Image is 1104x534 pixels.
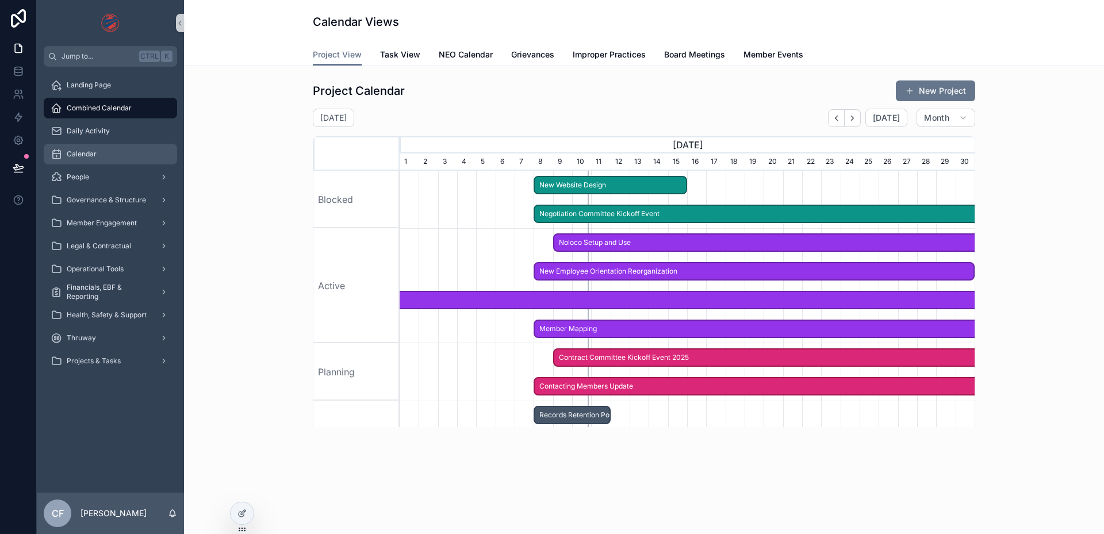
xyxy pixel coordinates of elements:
[313,44,362,66] a: Project View
[535,262,973,281] span: New Employee Orientation Reorganization
[44,305,177,325] a: Health, Safety & Support
[67,264,124,274] span: Operational Tools
[44,75,177,95] a: Landing Page
[313,228,400,343] div: Active
[380,44,420,67] a: Task View
[67,333,96,343] span: Thruway
[535,176,686,195] span: New Website Design
[668,153,687,171] div: 15
[783,153,802,171] div: 21
[67,172,89,182] span: People
[67,195,146,205] span: Governance & Structure
[534,176,687,195] div: New Website Design
[534,205,1013,224] div: Negotiation Committee Kickoff Event
[67,356,121,366] span: Projects & Tasks
[44,259,177,279] a: Operational Tools
[553,153,572,171] div: 9
[101,14,120,32] img: App logo
[573,49,646,60] span: Improper Practices
[44,46,177,67] button: Jump to...CtrlK
[67,310,147,320] span: Health, Safety & Support
[572,153,591,171] div: 10
[37,67,184,386] div: scrollable content
[44,282,177,302] a: Financials, EBF & Reporting
[591,153,610,171] div: 11
[726,153,745,171] div: 18
[67,126,110,136] span: Daily Activity
[611,153,630,171] div: 12
[44,98,177,118] a: Combined Calendar
[743,49,803,60] span: Member Events
[511,49,554,60] span: Grievances
[553,348,994,367] div: Contract Committee Kickoff Event 2025
[511,44,554,67] a: Grievances
[44,328,177,348] a: Thruway
[52,506,64,520] span: CF
[649,153,668,171] div: 14
[534,406,610,425] div: Records Retention Policy
[313,83,405,99] h1: Project Calendar
[44,144,177,164] a: Calendar
[67,149,97,159] span: Calendar
[67,80,111,90] span: Landing Page
[400,136,975,153] div: [DATE]
[664,44,725,67] a: Board Meetings
[44,190,177,210] a: Governance & Structure
[44,121,177,141] a: Daily Activity
[80,508,147,519] p: [PERSON_NAME]
[956,153,975,171] div: 30
[44,236,177,256] a: Legal & Contractual
[313,14,399,30] h1: Calendar Views
[44,167,177,187] a: People
[515,153,534,171] div: 7
[924,113,949,123] span: Month
[67,283,151,301] span: Financials, EBF & Reporting
[534,262,975,281] div: New Employee Orientation Reorganization
[554,348,993,367] span: Contract Committee Kickoff Event 2025
[664,49,725,60] span: Board Meetings
[898,153,917,171] div: 27
[745,153,764,171] div: 19
[917,109,975,127] button: Month
[879,153,898,171] div: 26
[764,153,783,171] div: 20
[630,153,649,171] div: 13
[841,153,860,171] div: 24
[44,351,177,371] a: Projects & Tasks
[896,80,975,101] button: New Project
[320,112,347,124] h2: [DATE]
[873,113,900,123] span: [DATE]
[535,406,609,425] span: Records Retention Policy
[62,52,135,61] span: Jump to...
[743,44,803,67] a: Member Events
[496,153,515,171] div: 6
[380,49,420,60] span: Task View
[44,213,177,233] a: Member Engagement
[419,153,438,171] div: 2
[936,153,955,171] div: 29
[313,49,362,60] span: Project View
[802,153,821,171] div: 22
[439,44,493,67] a: NEO Calendar
[438,153,457,171] div: 3
[67,103,132,113] span: Combined Calendar
[534,153,553,171] div: 8
[313,171,400,228] div: Blocked
[400,153,419,171] div: 1
[162,52,171,61] span: K
[476,153,495,171] div: 5
[573,44,646,67] a: Improper Practices
[439,49,493,60] span: NEO Calendar
[865,109,907,127] button: [DATE]
[67,218,137,228] span: Member Engagement
[139,51,160,62] span: Ctrl
[687,153,706,171] div: 16
[917,153,936,171] div: 28
[706,153,725,171] div: 17
[860,153,879,171] div: 25
[67,241,131,251] span: Legal & Contractual
[821,153,840,171] div: 23
[535,205,1011,224] span: Negotiation Committee Kickoff Event
[457,153,476,171] div: 4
